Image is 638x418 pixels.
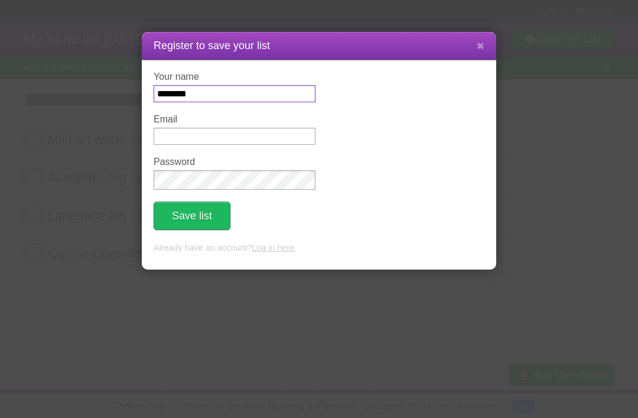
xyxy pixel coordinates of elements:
[154,157,315,167] label: Password
[154,202,230,230] button: Save list
[252,243,294,252] a: Log in here
[154,114,315,125] label: Email
[154,72,315,82] label: Your name
[154,38,484,54] h1: Register to save your list
[154,242,484,255] p: Already have an account? .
